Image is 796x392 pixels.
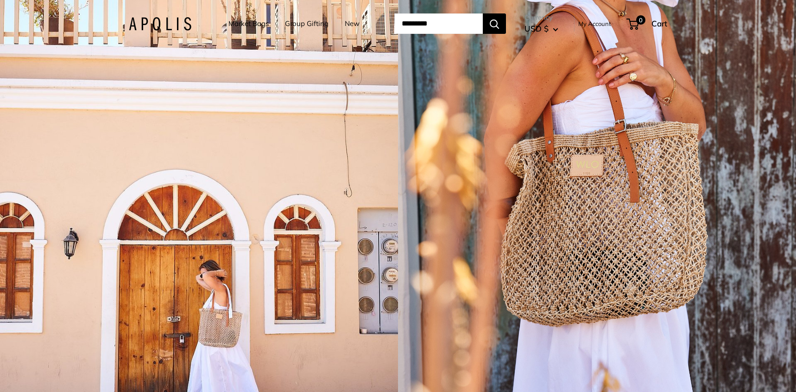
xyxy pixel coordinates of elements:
[524,11,558,24] span: Currency
[651,19,667,28] span: Cart
[578,18,611,29] a: My Account
[129,17,191,31] img: Apolis
[524,24,549,33] span: USD $
[394,13,483,34] input: Search...
[627,16,667,31] a: 0 Cart
[483,13,506,34] button: Search
[636,15,645,25] span: 0
[285,17,329,30] a: Group Gifting
[345,17,360,30] a: New
[524,21,558,36] button: USD $
[228,17,269,30] a: Market Bags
